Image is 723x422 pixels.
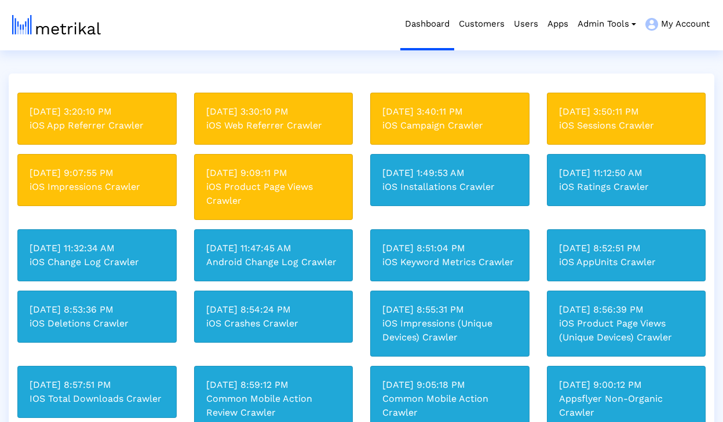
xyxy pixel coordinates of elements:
[30,180,165,194] div: iOS Impressions Crawler
[30,241,165,255] div: [DATE] 11:32:34 AM
[30,105,165,119] div: [DATE] 3:20:10 PM
[382,241,517,255] div: [DATE] 8:51:04 PM
[382,180,517,194] div: iOS Installations Crawler
[382,105,517,119] div: [DATE] 3:40:11 PM
[382,378,517,392] div: [DATE] 9:05:18 PM
[559,255,694,269] div: iOS AppUnits Crawler
[30,317,165,331] div: iOS Deletions Crawler
[382,255,517,269] div: iOS Keyword Metrics Crawler
[30,166,165,180] div: [DATE] 9:07:55 PM
[206,303,341,317] div: [DATE] 8:54:24 PM
[382,317,517,344] div: iOS Impressions (Unique Devices) Crawler
[206,119,341,133] div: iOS Web Referrer Crawler
[206,317,341,331] div: iOS Crashes Crawler
[30,119,165,133] div: iOS App Referrer Crawler
[559,241,694,255] div: [DATE] 8:52:51 PM
[559,105,694,119] div: [DATE] 3:50:11 PM
[559,392,694,420] div: Appsflyer Non-Organic Crawler
[382,392,517,420] div: Common Mobile Action Crawler
[645,18,658,31] img: my-account-menu-icon.png
[382,119,517,133] div: iOS Campaign Crawler
[559,317,694,344] div: iOS Product Page Views (Unique Devices) Crawler
[206,180,341,208] div: iOS Product Page Views Crawler
[206,241,341,255] div: [DATE] 11:47:45 AM
[206,166,341,180] div: [DATE] 9:09:11 PM
[206,105,341,119] div: [DATE] 3:30:10 PM
[559,119,694,133] div: iOS Sessions Crawler
[30,392,165,406] div: IOS Total Downloads Crawler
[30,378,165,392] div: [DATE] 8:57:51 PM
[382,166,517,180] div: [DATE] 1:49:53 AM
[382,303,517,317] div: [DATE] 8:55:31 PM
[30,303,165,317] div: [DATE] 8:53:36 PM
[30,255,165,269] div: iOS Change Log Crawler
[559,303,694,317] div: [DATE] 8:56:39 PM
[206,392,341,420] div: Common Mobile Action Review Crawler
[206,378,341,392] div: [DATE] 8:59:12 PM
[206,255,341,269] div: Android Change Log Crawler
[559,180,694,194] div: iOS Ratings Crawler
[559,166,694,180] div: [DATE] 11:12:50 AM
[12,15,101,35] img: metrical-logo-light.png
[559,378,694,392] div: [DATE] 9:00:12 PM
